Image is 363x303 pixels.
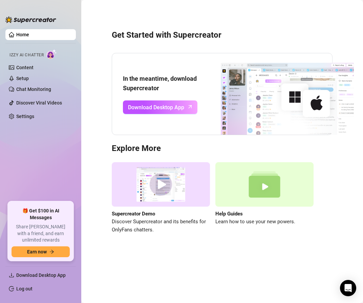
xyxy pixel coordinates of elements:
[46,49,57,59] img: AI Chatter
[215,218,314,226] span: Learn how to use your new powers.
[9,272,14,278] span: download
[215,162,314,207] img: help guides
[16,32,29,37] a: Home
[123,75,197,92] strong: In the meantime, download Supercreator
[340,280,356,296] div: Open Intercom Messenger
[112,211,155,217] strong: Supercreator Demo
[123,100,197,114] a: Download Desktop Apparrow-up
[112,143,333,154] h3: Explore More
[16,65,34,70] a: Content
[197,53,354,135] img: download app
[16,114,34,119] a: Settings
[215,211,243,217] strong: Help Guides
[186,103,194,111] span: arrow-up
[16,272,66,278] span: Download Desktop App
[9,52,44,58] span: Izzy AI Chatter
[112,30,333,41] h3: Get Started with Supercreator
[112,162,210,207] img: supercreator demo
[16,100,62,106] a: Discover Viral Videos
[27,249,47,254] span: Earn now
[128,103,184,112] span: Download Desktop App
[16,286,33,291] a: Log out
[112,218,210,234] span: Discover Supercreator and its benefits for OnlyFans chatters.
[12,246,70,257] button: Earn nowarrow-right
[112,162,210,234] a: Supercreator DemoDiscover Supercreator and its benefits for OnlyFans chatters.
[215,162,314,234] a: Help GuidesLearn how to use your new powers.
[12,208,70,221] span: 🎁 Get $100 in AI Messages
[16,76,29,81] a: Setup
[16,87,51,92] a: Chat Monitoring
[12,224,70,244] span: Share [PERSON_NAME] with a friend, and earn unlimited rewards
[49,249,54,254] span: arrow-right
[5,16,56,23] img: logo-BBDzfeDw.svg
